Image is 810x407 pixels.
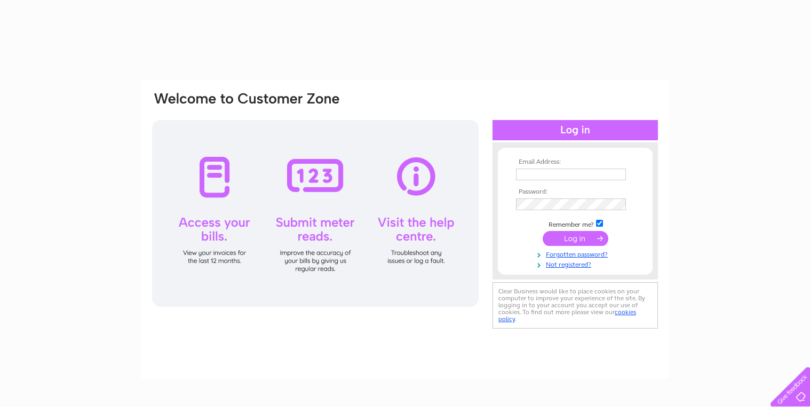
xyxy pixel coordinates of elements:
div: Clear Business would like to place cookies on your computer to improve your experience of the sit... [493,282,658,329]
td: Remember me? [513,218,637,229]
th: Email Address: [513,158,637,166]
a: Forgotten password? [516,249,637,259]
th: Password: [513,188,637,196]
a: cookies policy [498,308,636,323]
a: Not registered? [516,259,637,269]
input: Submit [543,231,608,246]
